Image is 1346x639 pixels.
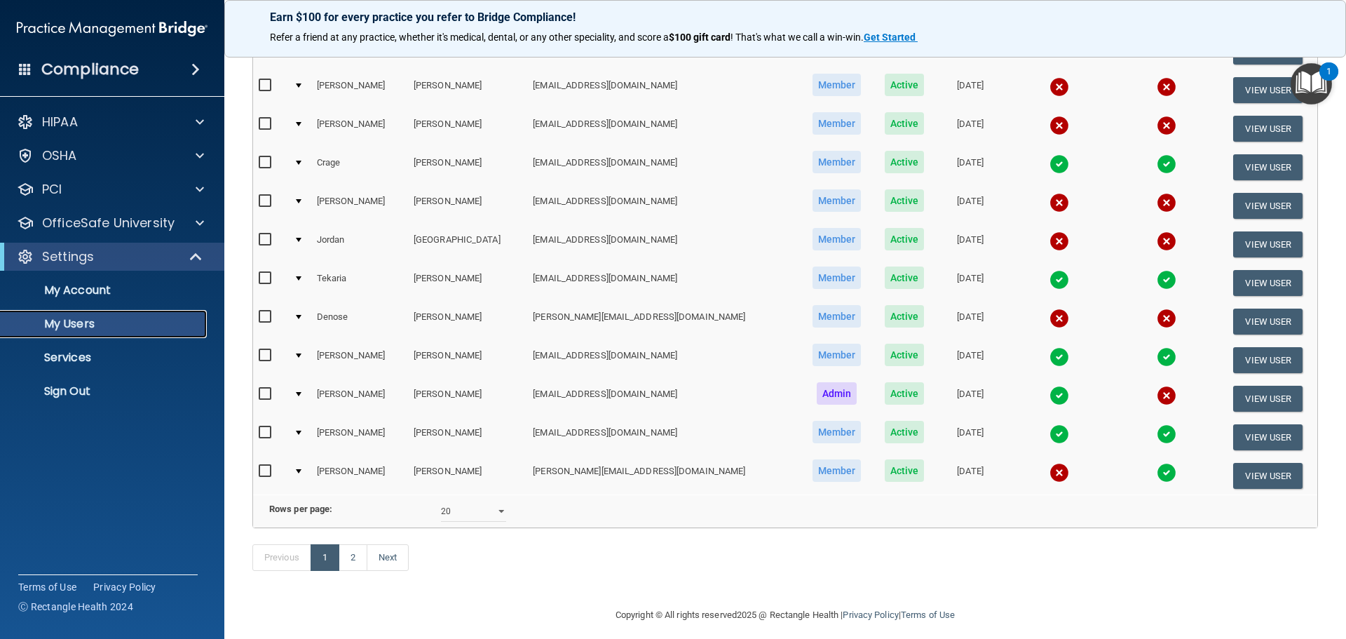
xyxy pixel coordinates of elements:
[93,580,156,594] a: Privacy Policy
[42,181,62,198] p: PCI
[18,580,76,594] a: Terms of Use
[1157,231,1176,251] img: cross.ca9f0e7f.svg
[935,148,1005,187] td: [DATE]
[1233,77,1303,103] button: View User
[1233,116,1303,142] button: View User
[864,32,918,43] a: Get Started
[408,341,527,379] td: [PERSON_NAME]
[339,544,367,571] a: 2
[42,248,94,265] p: Settings
[885,421,925,443] span: Active
[1233,386,1303,412] button: View User
[813,151,862,173] span: Member
[813,421,862,443] span: Member
[885,189,925,212] span: Active
[9,317,200,331] p: My Users
[813,228,862,250] span: Member
[270,11,1300,24] p: Earn $100 for every practice you refer to Bridge Compliance!
[885,151,925,173] span: Active
[408,148,527,187] td: [PERSON_NAME]
[311,71,408,109] td: [PERSON_NAME]
[17,215,204,231] a: OfficeSafe University
[42,147,77,164] p: OSHA
[885,267,925,289] span: Active
[311,109,408,148] td: [PERSON_NAME]
[843,610,898,620] a: Privacy Policy
[813,74,862,96] span: Member
[1157,463,1176,483] img: tick.e7d51cea.svg
[1233,231,1303,257] button: View User
[1049,270,1069,290] img: tick.e7d51cea.svg
[408,302,527,341] td: [PERSON_NAME]
[9,384,200,398] p: Sign Out
[669,32,730,43] strong: $100 gift card
[817,382,857,405] span: Admin
[311,457,408,495] td: [PERSON_NAME]
[935,341,1005,379] td: [DATE]
[1326,72,1331,90] div: 1
[1049,77,1069,97] img: cross.ca9f0e7f.svg
[1157,309,1176,328] img: cross.ca9f0e7f.svg
[935,187,1005,225] td: [DATE]
[311,148,408,187] td: Crage
[17,114,204,130] a: HIPAA
[527,225,800,264] td: [EMAIL_ADDRESS][DOMAIN_NAME]
[1157,270,1176,290] img: tick.e7d51cea.svg
[311,264,408,302] td: Tekaria
[17,248,203,265] a: Settings
[1233,424,1303,450] button: View User
[311,544,339,571] a: 1
[408,225,527,264] td: [GEOGRAPHIC_DATA]
[1233,463,1303,489] button: View User
[1157,154,1176,174] img: tick.e7d51cea.svg
[367,544,409,571] a: Next
[813,189,862,212] span: Member
[42,114,78,130] p: HIPAA
[1233,193,1303,219] button: View User
[311,379,408,418] td: [PERSON_NAME]
[527,109,800,148] td: [EMAIL_ADDRESS][DOMAIN_NAME]
[1233,270,1303,296] button: View User
[935,302,1005,341] td: [DATE]
[935,457,1005,495] td: [DATE]
[408,379,527,418] td: [PERSON_NAME]
[311,302,408,341] td: Denose
[885,382,925,405] span: Active
[1157,386,1176,405] img: cross.ca9f0e7f.svg
[1049,309,1069,328] img: cross.ca9f0e7f.svg
[1049,463,1069,483] img: cross.ca9f0e7f.svg
[1049,424,1069,444] img: tick.e7d51cea.svg
[1157,77,1176,97] img: cross.ca9f0e7f.svg
[1233,309,1303,335] button: View User
[1049,386,1069,405] img: tick.e7d51cea.svg
[1049,193,1069,213] img: cross.ca9f0e7f.svg
[527,302,800,341] td: [PERSON_NAME][EMAIL_ADDRESS][DOMAIN_NAME]
[408,71,527,109] td: [PERSON_NAME]
[527,418,800,457] td: [EMAIL_ADDRESS][DOMAIN_NAME]
[18,600,133,614] span: Ⓒ Rectangle Health 2024
[901,610,955,620] a: Terms of Use
[1233,347,1303,373] button: View User
[527,379,800,418] td: [EMAIL_ADDRESS][DOMAIN_NAME]
[885,74,925,96] span: Active
[813,344,862,366] span: Member
[1157,347,1176,367] img: tick.e7d51cea.svg
[311,418,408,457] td: [PERSON_NAME]
[9,351,200,365] p: Services
[813,267,862,289] span: Member
[408,264,527,302] td: [PERSON_NAME]
[1049,231,1069,251] img: cross.ca9f0e7f.svg
[41,60,139,79] h4: Compliance
[17,181,204,198] a: PCI
[1157,424,1176,444] img: tick.e7d51cea.svg
[813,112,862,135] span: Member
[42,215,175,231] p: OfficeSafe University
[269,504,332,514] b: Rows per page:
[1157,193,1176,213] img: cross.ca9f0e7f.svg
[885,228,925,250] span: Active
[252,544,311,571] a: Previous
[529,593,1041,638] div: Copyright © All rights reserved 2025 @ Rectangle Health | |
[1157,116,1176,135] img: cross.ca9f0e7f.svg
[527,187,800,225] td: [EMAIL_ADDRESS][DOMAIN_NAME]
[813,305,862,328] span: Member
